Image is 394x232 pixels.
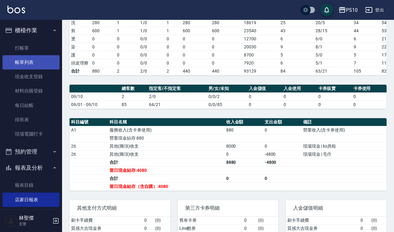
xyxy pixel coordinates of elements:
td: 23540 [242,27,279,35]
td: 0 [91,51,115,59]
td: 剪 [69,27,91,35]
td: 2/0 [147,92,207,100]
td: 280 [210,19,243,27]
td: 5 / 1 [314,59,352,67]
td: 合計 [108,174,225,182]
th: 收入金額 [225,118,263,126]
td: 現場現金 | ks房租 [302,142,387,150]
td: 0 / 0 [139,43,165,51]
a: 現金收支登錄 [2,69,60,84]
td: 護 [69,51,91,59]
td: 0 [317,100,351,109]
td: 0 [225,174,263,182]
img: Logo [7,6,25,13]
td: 現場現金 | 毛巾 [302,150,387,158]
td: 5 [352,51,380,59]
td: 營業現金結存:880 [108,134,225,142]
td: 0 [165,35,181,43]
td: 0 / 0 [139,35,165,43]
td: 440 [181,67,210,75]
td: 880 [91,67,115,75]
td: 0 [210,59,243,67]
td: 600 [91,27,115,35]
td: 1 / 0 [139,19,165,27]
td: 0 [247,92,282,100]
th: 卡券使用 [352,85,387,93]
a: 每日結帳 [2,98,60,113]
td: 26 [69,142,108,150]
th: 卡券販賣 [317,85,351,93]
td: 0 [225,150,263,158]
td: 1 [165,19,181,27]
table: a dense table [69,85,387,109]
td: ( 0 ) [154,216,170,225]
th: 指定客/不指定客 [147,85,207,93]
td: 09/10 [69,92,120,100]
td: 34 [352,19,380,27]
td: 84 [279,67,314,75]
td: 25 [279,19,314,27]
td: 9 [279,43,314,51]
td: 0 [210,35,243,43]
td: ( 0 ) [257,216,278,225]
td: 20 / 5 [314,19,352,27]
td: 2 [120,92,148,100]
th: 備註 [302,118,387,126]
td: 當日現金結存（含自購）:4080 [108,182,225,190]
td: 0 [91,43,115,51]
td: 0 [263,126,302,134]
td: 0 [247,100,282,109]
button: save [320,4,333,16]
td: 6 / 0 [314,35,352,43]
td: 其他(雜項)收支 [108,150,225,158]
a: 店家日報表 [2,193,60,207]
button: 登出 [363,4,387,16]
td: 0 [115,59,139,67]
td: 刷卡手續費 [69,216,143,225]
td: 刷卡手續費 [286,216,359,225]
td: 12700 [242,35,279,43]
td: 2/0 [139,67,165,75]
td: A1 [69,126,108,134]
img: Person [5,215,17,227]
td: 0 [263,174,302,182]
td: 105 [352,67,380,75]
th: 科目編號 [69,118,108,126]
td: 2 [115,67,139,75]
td: 1 [115,19,139,27]
button: 預約管理 [2,144,60,160]
td: 0 [352,92,387,100]
td: 440 [210,67,243,75]
a: 互助日報表 [2,207,60,221]
td: 1 / 0 [139,27,165,35]
td: 44 [352,27,380,35]
th: 入金使用 [282,85,317,93]
td: 6 [279,35,314,43]
td: 0 / 0 [139,51,165,59]
span: 入金儲值明細 [293,205,379,211]
td: 0 [91,59,115,67]
a: 打帳單 [2,41,60,55]
td: 8 / 1 [314,43,352,51]
a: 報表目錄 [2,178,60,192]
th: 入金儲值 [247,85,282,93]
td: 其他(雜項)收支 [108,142,225,150]
td: 0 [165,43,181,51]
td: 880 [225,126,263,134]
td: 0 [181,35,210,43]
td: 燙 [69,35,91,43]
td: 18619 [242,19,279,27]
th: 科目名稱 [108,118,225,126]
a: 材料自購登錄 [2,84,60,98]
td: 7920 [242,59,279,67]
a: 現場電腦打卡 [2,127,60,141]
button: 櫃檯作業 [2,22,60,38]
td: 0 [181,59,210,67]
td: 5 [279,51,314,59]
h5: 林聖傑 [19,215,51,221]
td: 0 [243,216,257,225]
td: 600 [181,27,210,35]
td: 0 [165,59,181,67]
td: 0 [317,92,351,100]
td: 洗 [69,19,91,27]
